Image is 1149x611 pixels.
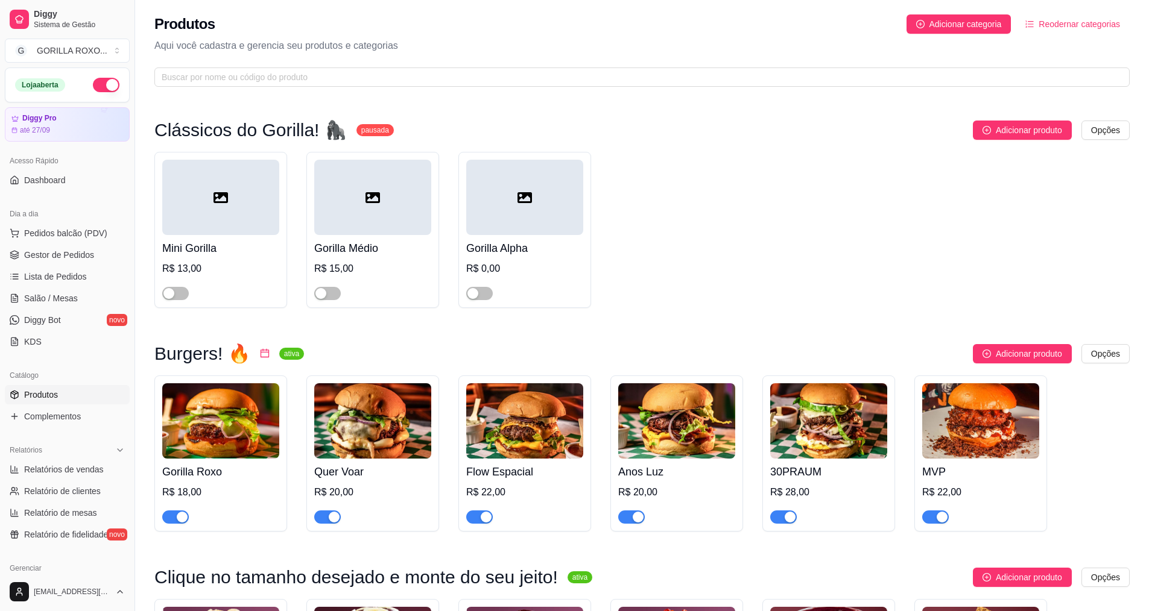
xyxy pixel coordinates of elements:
[34,20,125,30] span: Sistema de Gestão
[15,78,65,92] div: Loja aberta
[568,571,592,583] sup: ativa
[466,383,583,459] img: product-image
[34,587,110,597] span: [EMAIL_ADDRESS][DOMAIN_NAME]
[973,344,1072,363] button: Adicionar produto
[5,204,130,224] div: Dia a dia
[5,385,130,404] a: Produtos
[466,463,583,480] h4: Flow Espacial
[5,577,130,606] button: [EMAIL_ADDRESS][DOMAIN_NAME]
[5,525,130,544] a: Relatório de fidelidadenovo
[1016,14,1130,34] button: Reodernar categorias
[618,383,735,459] img: product-image
[996,124,1062,137] span: Adicionar produto
[154,346,250,361] h3: Burgers! 🔥
[1081,568,1130,587] button: Opções
[314,383,431,459] img: product-image
[15,45,27,57] span: G
[466,262,583,276] div: R$ 0,00
[5,267,130,286] a: Lista de Pedidos
[24,174,66,186] span: Dashboard
[5,407,130,426] a: Complementos
[154,39,1130,53] p: Aqui você cadastra e gerencia seu produtos e categorias
[5,245,130,265] a: Gestor de Pedidos
[314,240,431,257] h4: Gorilla Médio
[973,568,1072,587] button: Adicionar produto
[162,485,279,500] div: R$ 18,00
[770,463,887,480] h4: 30PRAUM
[24,292,78,304] span: Salão / Mesas
[996,571,1062,584] span: Adicionar produto
[162,463,279,480] h4: Gorilla Roxo
[5,171,130,190] a: Dashboard
[162,70,1113,84] input: Buscar por nome ou código do produto
[466,240,583,257] h4: Gorilla Alpha
[37,45,107,57] div: GORILLA ROXO ...
[314,262,431,276] div: R$ 15,00
[22,114,57,123] article: Diggy Pro
[10,445,42,455] span: Relatórios
[922,463,1039,480] h4: MVP
[5,5,130,34] a: DiggySistema de Gestão
[907,14,1011,34] button: Adicionar categoria
[5,503,130,522] a: Relatório de mesas
[5,224,130,243] button: Pedidos balcão (PDV)
[929,17,1002,31] span: Adicionar categoria
[983,126,991,134] span: plus-circle
[5,310,130,330] a: Diggy Botnovo
[24,528,108,540] span: Relatório de fidelidade
[314,485,431,500] div: R$ 20,00
[93,78,119,92] button: Alterar Status
[1091,124,1120,137] span: Opções
[260,348,270,358] span: calendar
[1039,17,1120,31] span: Reodernar categorias
[973,121,1072,140] button: Adicionar produto
[5,151,130,171] div: Acesso Rápido
[916,20,925,28] span: plus-circle
[162,262,279,276] div: R$ 13,00
[983,573,991,581] span: plus-circle
[1091,347,1120,360] span: Opções
[922,383,1039,459] img: product-image
[34,9,125,20] span: Diggy
[154,14,215,34] h2: Produtos
[5,559,130,578] div: Gerenciar
[922,485,1039,500] div: R$ 22,00
[24,249,94,261] span: Gestor de Pedidos
[24,463,104,475] span: Relatórios de vendas
[1081,344,1130,363] button: Opções
[5,107,130,142] a: Diggy Proaté 27/09
[770,485,887,500] div: R$ 28,00
[983,349,991,358] span: plus-circle
[314,463,431,480] h4: Quer Voar
[24,410,81,422] span: Complementos
[24,314,61,326] span: Diggy Bot
[24,485,101,497] span: Relatório de clientes
[5,289,130,308] a: Salão / Mesas
[154,123,347,137] h3: Clássicos do Gorilla! 🦍​
[5,460,130,479] a: Relatórios de vendas
[24,227,107,239] span: Pedidos balcão (PDV)
[1025,20,1034,28] span: ordered-list
[279,348,304,360] sup: ativa
[24,507,97,519] span: Relatório de mesas
[24,389,58,401] span: Produtos
[1081,121,1130,140] button: Opções
[996,347,1062,360] span: Adicionar produto
[356,124,394,136] sup: pausada
[154,570,558,584] h3: Clique no tamanho desejado e monte do seu jeito!
[618,485,735,500] div: R$ 20,00
[770,383,887,459] img: product-image
[466,485,583,500] div: R$ 22,00
[618,463,735,480] h4: Anos Luz
[162,383,279,459] img: product-image
[162,240,279,257] h4: Mini Gorilla
[5,39,130,63] button: Select a team
[5,332,130,351] a: KDS
[5,366,130,385] div: Catálogo
[20,125,50,135] article: até 27/09
[1091,571,1120,584] span: Opções
[24,336,42,348] span: KDS
[24,271,87,283] span: Lista de Pedidos
[5,481,130,501] a: Relatório de clientes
